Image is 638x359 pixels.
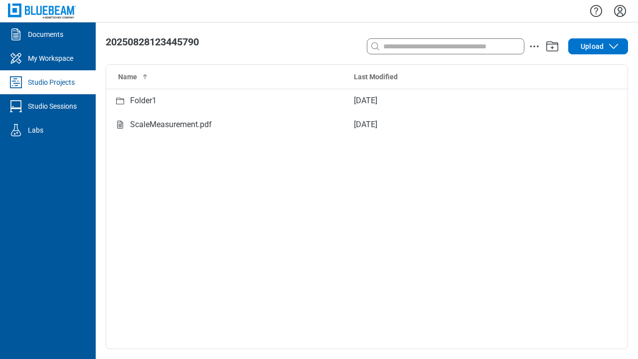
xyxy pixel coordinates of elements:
svg: Labs [8,122,24,138]
div: Labs [28,125,43,135]
svg: Documents [8,26,24,42]
span: Upload [581,41,604,51]
td: [DATE] [346,113,575,137]
div: Studio Sessions [28,101,77,111]
div: Last Modified [354,72,567,82]
div: Folder1 [130,95,157,107]
div: Documents [28,29,63,39]
button: Settings [612,2,628,19]
svg: My Workspace [8,50,24,66]
div: My Workspace [28,53,73,63]
span: 20250828123445790 [106,36,199,48]
button: action-menu [528,40,540,52]
button: Add [544,38,560,54]
svg: Studio Projects [8,74,24,90]
button: Upload [568,38,628,54]
svg: Studio Sessions [8,98,24,114]
div: Name [118,72,338,82]
img: Bluebeam, Inc. [8,3,76,18]
table: Studio items table [106,65,628,137]
div: Studio Projects [28,77,75,87]
td: [DATE] [346,89,575,113]
div: ScaleMeasurement.pdf [130,119,212,131]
